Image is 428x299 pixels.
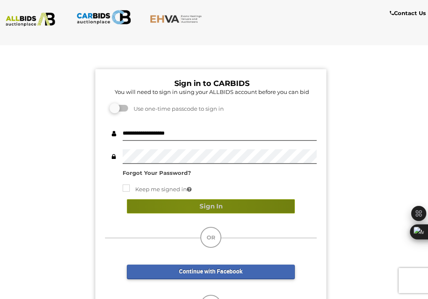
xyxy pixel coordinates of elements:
[123,185,192,194] label: Keep me signed in
[123,169,191,176] a: Forgot Your Password?
[107,89,317,95] h5: You will need to sign in using your ALLBIDS account before you can bid
[127,265,295,279] a: Continue with Facebook
[174,79,249,88] b: Sign in to CARBIDS
[200,227,221,248] div: OR
[3,13,58,26] img: ALLBIDS.com.au
[127,199,295,214] button: Sign In
[150,15,205,23] img: EHVA.com.au
[129,105,224,112] span: Use one-time passcode to sign in
[390,8,428,18] a: Contact Us
[76,8,131,26] img: CARBIDS.com.au
[390,10,426,16] b: Contact Us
